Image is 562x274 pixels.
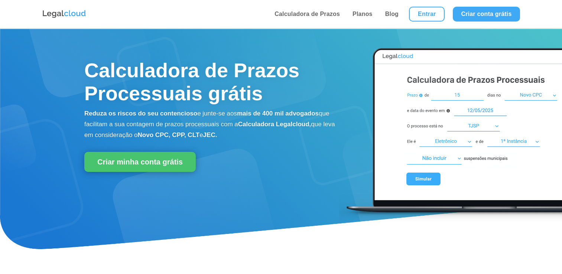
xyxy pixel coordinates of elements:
b: Reduza os riscos do seu contencioso [84,110,197,117]
span: Calculadora de Prazos Processuais grátis [84,59,299,104]
img: Calculadora de Prazos Processuais Legalcloud [339,40,562,222]
b: Calculadora Legalcloud, [238,121,311,128]
b: Novo CPC, CPP, CLT [138,131,200,138]
img: Logo da Legalcloud [42,9,87,19]
a: Criar minha conta grátis [84,152,196,172]
b: mais de 400 mil advogados [237,110,319,117]
p: e junte-se aos que facilitam a sua contagem de prazos processuais com a que leva em consideração o e [84,108,337,140]
a: Criar conta grátis [453,7,520,22]
a: Calculadora de Prazos Processuais Legalcloud [339,217,562,224]
a: Entrar [409,7,445,22]
b: JEC. [203,131,217,138]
